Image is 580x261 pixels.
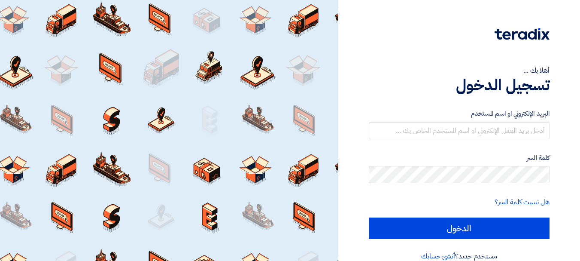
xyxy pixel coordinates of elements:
a: هل نسيت كلمة السر؟ [495,197,550,207]
h1: تسجيل الدخول [369,76,550,95]
div: أهلا بك ... [369,65,550,76]
img: Teradix logo [495,28,550,40]
input: الدخول [369,218,550,239]
label: كلمة السر [369,153,550,163]
input: أدخل بريد العمل الإلكتروني او اسم المستخدم الخاص بك ... [369,122,550,139]
label: البريد الإلكتروني او اسم المستخدم [369,109,550,119]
